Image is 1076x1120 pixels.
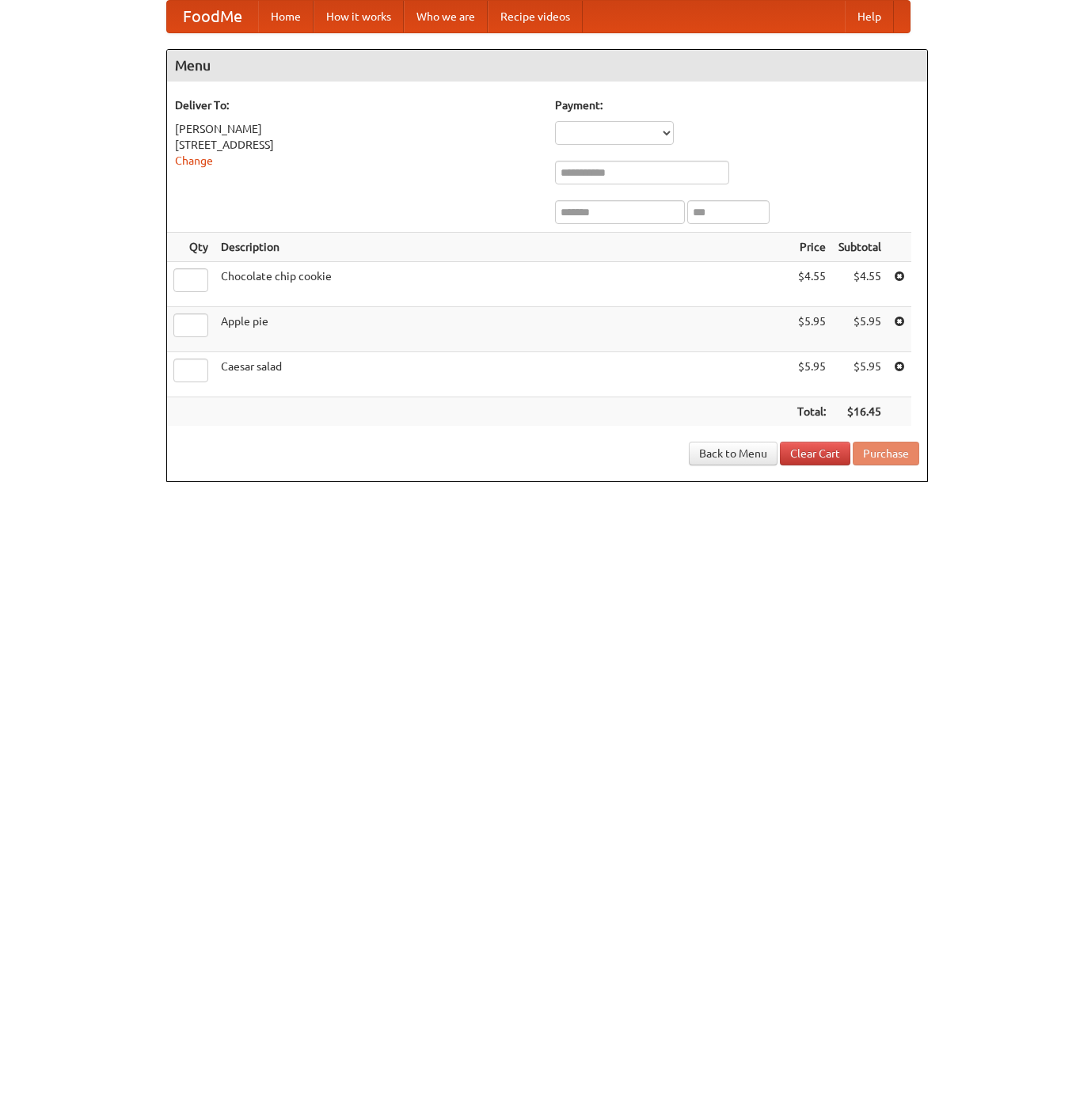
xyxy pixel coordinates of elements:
[175,154,213,167] a: Change
[791,233,832,262] th: Price
[215,307,791,352] td: Apple pie
[404,1,488,32] a: Who we are
[167,50,927,82] h4: Menu
[555,97,919,113] h5: Payment:
[175,97,539,113] h5: Deliver To:
[832,397,888,427] th: $16.45
[215,233,791,262] th: Description
[780,442,850,465] a: Clear Cart
[167,233,215,262] th: Qty
[832,307,888,352] td: $5.95
[258,1,314,32] a: Home
[791,262,832,307] td: $4.55
[791,397,832,427] th: Total:
[488,1,583,32] a: Recipe videos
[314,1,404,32] a: How it works
[215,262,791,307] td: Chocolate chip cookie
[832,262,888,307] td: $4.55
[832,352,888,397] td: $5.95
[791,352,832,397] td: $5.95
[175,121,539,137] div: [PERSON_NAME]
[791,307,832,352] td: $5.95
[832,233,888,262] th: Subtotal
[215,352,791,397] td: Caesar salad
[175,137,539,153] div: [STREET_ADDRESS]
[689,442,778,465] a: Back to Menu
[167,1,258,32] a: FoodMe
[845,1,894,32] a: Help
[853,442,919,465] button: Purchase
